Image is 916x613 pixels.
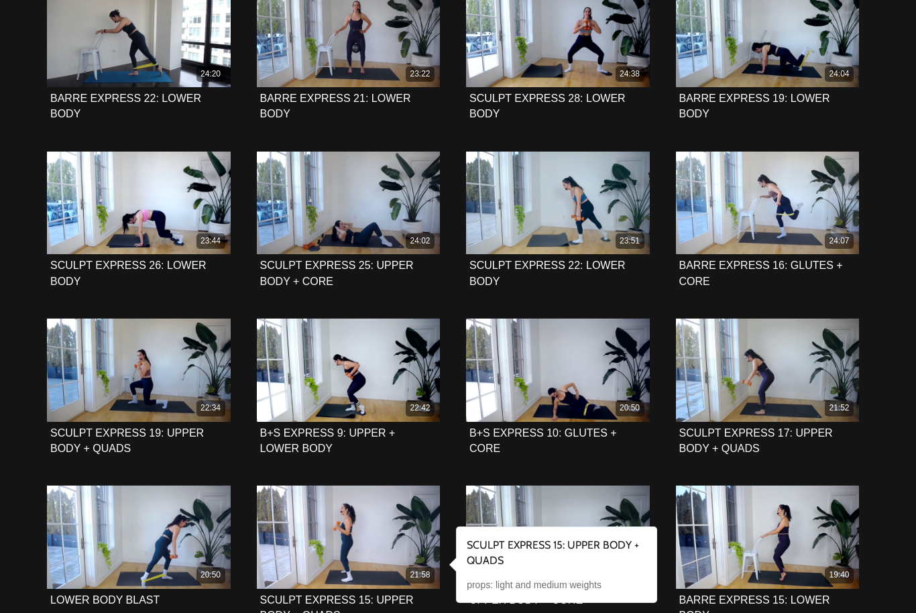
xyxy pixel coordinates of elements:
[467,578,646,592] p: props: light and medium weights
[825,233,854,249] div: 24:07
[257,486,441,589] a: SCULPT EXPRESS 15: UPPER BODY + QUADS 21:58
[616,233,644,249] div: 23:51
[260,260,414,286] a: SCULPT EXPRESS 25: UPPER BODY + CORE
[676,486,860,589] a: BARRE EXPRESS 15: LOWER BODY 19:40
[196,233,225,249] div: 23:44
[825,567,854,583] div: 19:40
[196,567,225,583] div: 20:50
[466,319,650,422] a: B+S EXPRESS 10: GLUTES + CORE 20:50
[257,152,441,255] a: SCULPT EXPRESS 25: UPPER BODY + CORE 24:02
[679,427,833,454] strong: SCULPT EXPRESS 17: UPPER BODY + QUADS
[676,152,860,255] a: BARRE EXPRESS 16: GLUTES + CORE 24:07
[466,152,650,255] a: SCULPT EXPRESS 22: LOWER BODY 23:51
[679,428,833,454] a: SCULPT EXPRESS 17: UPPER BODY + QUADS
[406,567,435,583] div: 21:58
[50,260,207,286] a: SCULPT EXPRESS 26: LOWER BODY
[260,428,396,454] a: B+S EXPRESS 9: UPPER + LOWER BODY
[679,93,830,119] a: BARRE EXPRESS 19: LOWER BODY
[260,93,411,119] a: BARRE EXPRESS 21: LOWER BODY
[616,400,644,416] div: 20:50
[260,427,396,454] strong: B+S EXPRESS 9: UPPER + LOWER BODY
[50,595,160,606] a: LOWER BODY BLAST
[50,427,204,454] strong: SCULPT EXPRESS 19: UPPER BODY + QUADS
[50,93,201,119] a: BARRE EXPRESS 22: LOWER BODY
[469,427,617,454] strong: B+S EXPRESS 10: GLUTES + CORE
[196,400,225,416] div: 22:34
[469,595,583,606] a: UPPER BODY + CORE
[679,260,843,286] a: BARRE EXPRESS 16: GLUTES + CORE
[406,400,435,416] div: 22:42
[676,319,860,422] a: SCULPT EXPRESS 17: UPPER BODY + QUADS 21:52
[825,400,854,416] div: 21:52
[47,152,231,255] a: SCULPT EXPRESS 26: LOWER BODY 23:44
[47,319,231,422] a: SCULPT EXPRESS 19: UPPER BODY + QUADS 22:34
[469,93,626,119] a: SCULPT EXPRESS 28: LOWER BODY
[466,486,650,589] a: UPPER BODY + CORE 22:45
[469,428,617,454] a: B+S EXPRESS 10: GLUTES + CORE
[467,539,639,567] strong: SCULPT EXPRESS 15: UPPER BODY + QUADS
[406,66,435,82] div: 23:22
[50,428,204,454] a: SCULPT EXPRESS 19: UPPER BODY + QUADS
[196,66,225,82] div: 24:20
[469,594,583,606] strong: UPPER BODY + CORE
[47,486,231,589] a: LOWER BODY BLAST 20:50
[50,594,160,606] strong: LOWER BODY BLAST
[257,319,441,422] a: B+S EXPRESS 9: UPPER + LOWER BODY 22:42
[406,233,435,249] div: 24:02
[469,260,626,286] a: SCULPT EXPRESS 22: LOWER BODY
[616,66,644,82] div: 24:38
[825,66,854,82] div: 24:04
